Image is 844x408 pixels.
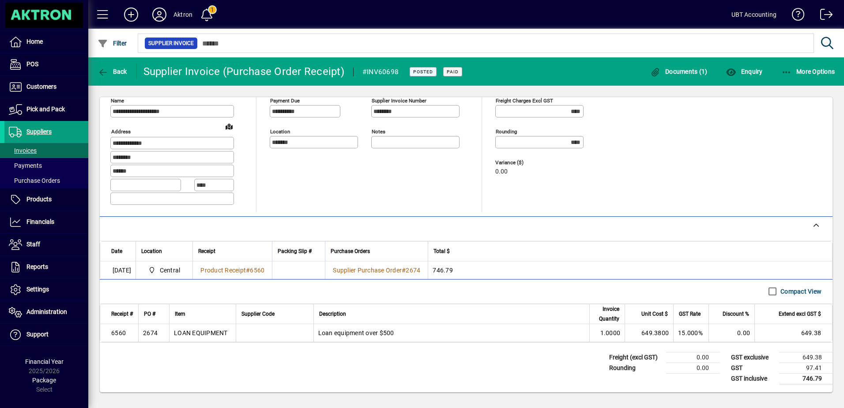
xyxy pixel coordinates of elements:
[95,64,129,79] button: Back
[144,309,155,319] span: PO #
[708,324,754,342] td: 0.00
[433,246,821,256] div: Total $
[26,308,67,315] span: Administration
[727,373,780,384] td: GST inclusive
[26,218,54,225] span: Financials
[605,363,667,373] td: Rounding
[723,64,765,79] button: Enquiry
[496,128,517,135] mat-label: Rounding
[4,301,88,323] a: Administration
[26,196,52,203] span: Products
[250,267,264,274] span: 6560
[246,267,250,274] span: #
[197,265,268,275] a: Product Receipt#6560
[26,83,57,90] span: Customers
[428,261,832,279] td: 746.79
[496,98,553,104] mat-label: Freight charges excl GST
[4,173,88,188] a: Purchase Orders
[32,377,56,384] span: Package
[679,309,701,319] span: GST Rate
[198,246,215,256] span: Receipt
[241,309,275,319] span: Supplier Code
[26,241,40,248] span: Staff
[141,246,162,256] span: Location
[9,162,42,169] span: Payments
[26,286,49,293] span: Settings
[625,324,673,342] td: 649.3800
[270,98,300,104] mat-label: Payment due
[4,98,88,121] a: Pick and Pack
[372,128,385,135] mat-label: Notes
[26,128,52,135] span: Suppliers
[780,373,833,384] td: 746.79
[4,234,88,256] a: Staff
[648,64,710,79] button: Documents (1)
[595,304,619,324] span: Invoice Quantity
[4,53,88,76] a: POS
[25,358,64,365] span: Financial Year
[26,60,38,68] span: POS
[4,279,88,301] a: Settings
[4,189,88,211] a: Products
[372,98,426,104] mat-label: Supplier invoice number
[4,158,88,173] a: Payments
[117,7,145,23] button: Add
[726,68,762,75] span: Enquiry
[814,2,833,30] a: Logout
[4,256,88,278] a: Reports
[406,267,420,274] span: 2674
[88,64,137,79] app-page-header-button: Back
[278,246,320,256] div: Packing Slip #
[111,246,130,256] div: Date
[667,352,720,363] td: 0.00
[145,7,173,23] button: Profile
[780,363,833,373] td: 97.41
[26,38,43,45] span: Home
[4,211,88,233] a: Financials
[731,8,776,22] div: UBT Accounting
[673,324,708,342] td: 15.000%
[780,352,833,363] td: 649.38
[174,329,228,337] div: LOAN EQUIPMENT
[26,331,49,338] span: Support
[313,324,590,342] td: Loan equipment over $500
[143,64,344,79] div: Supplier Invoice (Purchase Order Receipt)
[605,352,667,363] td: Freight (excl GST)
[9,147,37,154] span: Invoices
[138,324,169,342] td: 2674
[4,324,88,346] a: Support
[754,324,832,342] td: 649.38
[333,267,402,274] span: Supplier Purchase Order
[113,266,132,275] span: [DATE]
[26,263,48,270] span: Reports
[98,68,127,75] span: Back
[447,69,459,75] span: Paid
[95,35,129,51] button: Filter
[160,266,181,275] span: Central
[779,309,821,319] span: Extend excl GST $
[727,352,780,363] td: GST exclusive
[148,39,194,48] span: Supplier Invoice
[667,363,720,373] td: 0.00
[641,309,668,319] span: Unit Cost $
[26,106,65,113] span: Pick and Pack
[495,168,508,175] span: 0.00
[175,309,185,319] span: Item
[319,309,346,319] span: Description
[785,2,805,30] a: Knowledge Base
[589,324,625,342] td: 1.0000
[402,267,406,274] span: #
[111,246,122,256] span: Date
[173,8,192,22] div: Aktron
[4,31,88,53] a: Home
[111,98,124,104] mat-label: Name
[4,143,88,158] a: Invoices
[362,65,399,79] div: #INV60698
[111,309,133,319] span: Receipt #
[278,246,312,256] span: Packing Slip #
[198,246,267,256] div: Receipt
[433,246,450,256] span: Total $
[781,68,835,75] span: More Options
[145,265,184,276] span: Central
[200,267,246,274] span: Product Receipt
